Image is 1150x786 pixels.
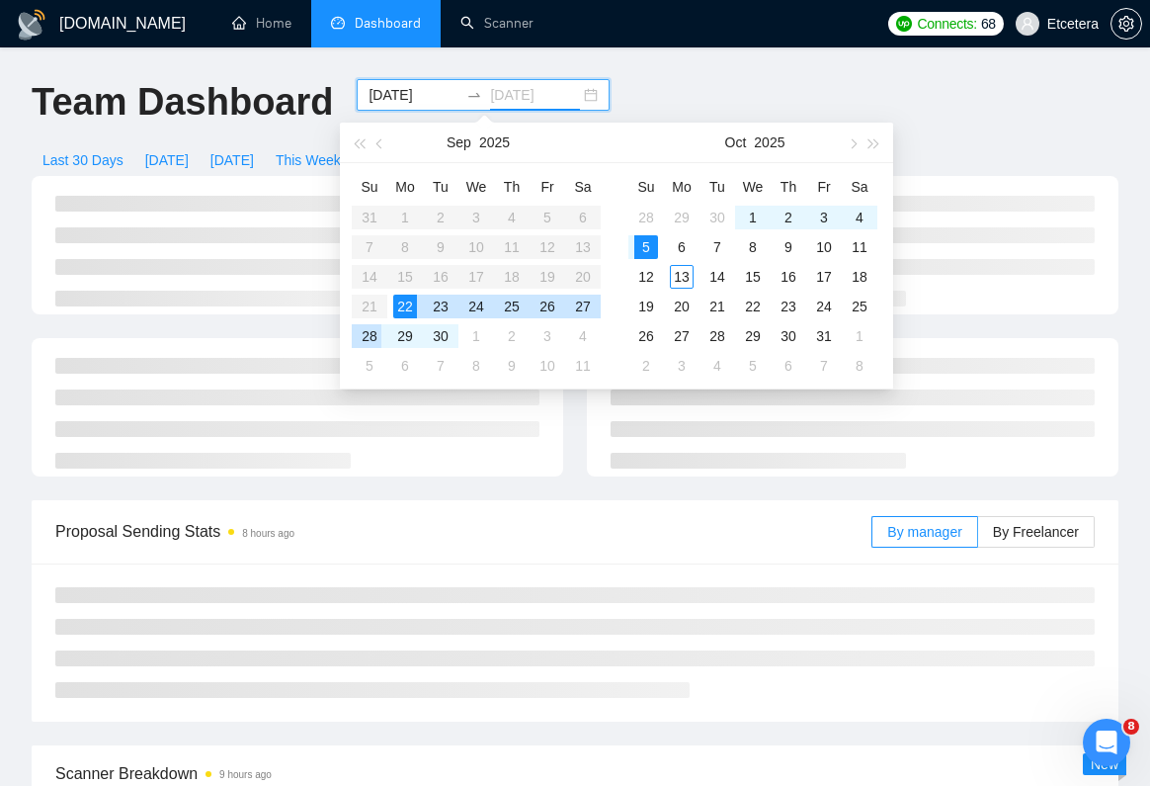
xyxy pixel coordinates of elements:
[55,519,871,544] span: Proposal Sending Stats
[331,16,345,30] span: dashboard
[842,232,877,262] td: 2025-10-11
[628,321,664,351] td: 2025-10-26
[918,13,977,35] span: Connects:
[842,262,877,292] td: 2025-10-18
[429,295,452,318] div: 23
[812,206,836,229] div: 3
[848,235,871,259] div: 11
[806,203,842,232] td: 2025-10-03
[777,206,800,229] div: 2
[771,232,806,262] td: 2025-10-09
[993,524,1079,540] span: By Freelancer
[664,232,699,262] td: 2025-10-06
[634,295,658,318] div: 19
[55,761,1095,786] span: Scanner Breakdown
[276,149,341,171] span: This Week
[494,292,530,321] td: 2025-09-25
[842,321,877,351] td: 2025-11-01
[565,351,601,381] td: 2025-10-11
[490,84,580,106] input: End date
[16,9,47,41] img: logo
[32,144,134,176] button: Last 30 Days
[628,351,664,381] td: 2025-11-02
[670,324,694,348] div: 27
[670,295,694,318] div: 20
[634,265,658,289] div: 12
[848,265,871,289] div: 18
[530,292,565,321] td: 2025-09-26
[387,171,423,203] th: Mo
[771,262,806,292] td: 2025-10-16
[664,321,699,351] td: 2025-10-27
[565,292,601,321] td: 2025-09-27
[458,351,494,381] td: 2025-10-08
[812,354,836,378] div: 7
[699,232,735,262] td: 2025-10-07
[464,354,488,378] div: 8
[535,324,559,348] div: 3
[741,235,765,259] div: 8
[628,171,664,203] th: Su
[848,324,871,348] div: 1
[1110,16,1142,32] a: setting
[145,149,189,171] span: [DATE]
[754,123,784,162] button: 2025
[887,524,961,540] span: By manager
[699,262,735,292] td: 2025-10-14
[777,235,800,259] div: 9
[500,354,524,378] div: 9
[423,321,458,351] td: 2025-09-30
[771,321,806,351] td: 2025-10-30
[699,351,735,381] td: 2025-11-04
[200,144,265,176] button: [DATE]
[771,351,806,381] td: 2025-11-06
[464,324,488,348] div: 1
[423,171,458,203] th: Tu
[387,351,423,381] td: 2025-10-06
[771,171,806,203] th: Th
[232,15,291,32] a: homeHome
[771,292,806,321] td: 2025-10-23
[393,295,417,318] div: 22
[634,354,658,378] div: 2
[571,354,595,378] div: 11
[777,265,800,289] div: 16
[771,203,806,232] td: 2025-10-02
[806,321,842,351] td: 2025-10-31
[670,206,694,229] div: 29
[352,321,387,351] td: 2025-09-28
[423,292,458,321] td: 2025-09-23
[219,769,272,780] time: 9 hours ago
[571,295,595,318] div: 27
[628,232,664,262] td: 2025-10-05
[530,171,565,203] th: Fr
[981,13,996,35] span: 68
[812,295,836,318] div: 24
[634,235,658,259] div: 5
[812,235,836,259] div: 10
[42,149,123,171] span: Last 30 Days
[464,295,488,318] div: 24
[777,295,800,318] div: 23
[565,171,601,203] th: Sa
[423,351,458,381] td: 2025-10-07
[705,235,729,259] div: 7
[848,295,871,318] div: 25
[777,354,800,378] div: 6
[242,528,294,539] time: 8 hours ago
[571,324,595,348] div: 4
[741,354,765,378] div: 5
[705,206,729,229] div: 30
[458,171,494,203] th: We
[429,354,452,378] div: 7
[812,265,836,289] div: 17
[530,351,565,381] td: 2025-10-10
[670,235,694,259] div: 6
[628,262,664,292] td: 2025-10-12
[466,87,482,103] span: to
[812,324,836,348] div: 31
[1091,756,1118,772] span: New
[369,84,458,106] input: Start date
[705,265,729,289] div: 14
[134,144,200,176] button: [DATE]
